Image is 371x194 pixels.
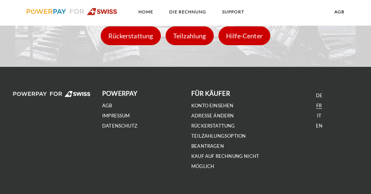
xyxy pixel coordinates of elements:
a: DATENSCHUTZ [102,123,137,129]
div: Hilfe-Center [218,26,270,45]
b: POWERPAY [102,90,137,97]
a: Konto einsehen [191,103,234,109]
a: Home [132,5,159,18]
a: DE [316,92,322,99]
a: Teilzahlung [164,32,216,40]
a: FR [316,103,322,109]
div: Teilzahlung [166,26,214,45]
img: logo-swiss.svg [26,8,117,15]
a: EN [316,123,322,129]
a: Adresse ändern [191,113,234,119]
a: IT [317,113,321,119]
a: Rückerstattung [191,123,235,129]
a: agb [102,103,112,109]
a: Kauf auf Rechnung nicht möglich [191,153,259,169]
div: Rückerstattung [101,26,161,45]
a: Rückerstattung [99,32,163,40]
img: logo-swiss-white.svg [13,90,91,98]
a: Hilfe-Center [217,32,272,40]
a: Teilzahlungsoption beantragen [191,133,246,149]
b: FÜR KÄUFER [191,90,230,97]
a: DIE RECHNUNG [163,5,212,18]
a: IMPRESSUM [102,113,130,119]
a: SUPPORT [216,5,250,18]
a: agb [328,5,351,18]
